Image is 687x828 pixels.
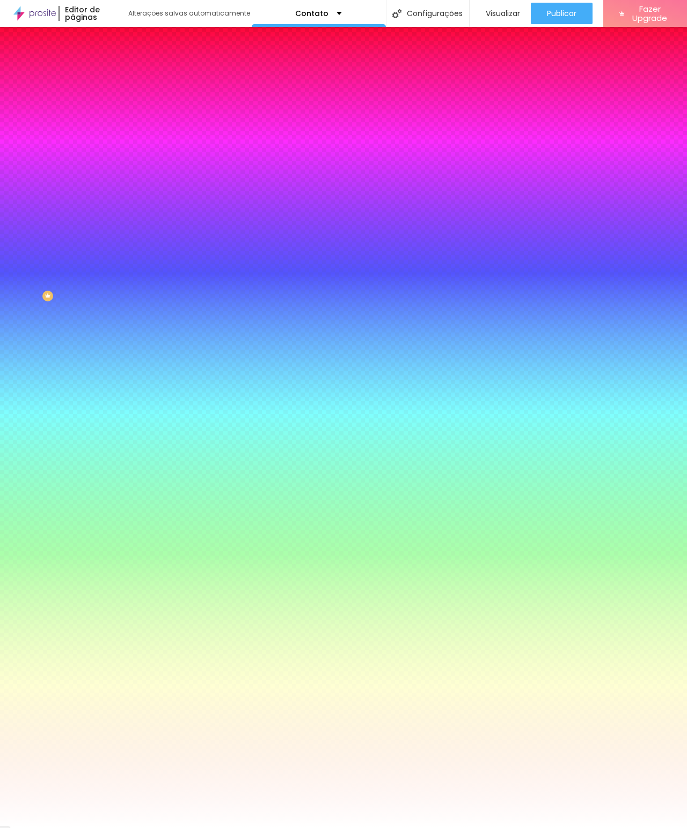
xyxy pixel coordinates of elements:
[547,9,576,18] span: Publicar
[128,10,252,17] div: Alterações salvas automaticamente
[486,9,520,18] span: Visualizar
[470,3,531,24] button: Visualizar
[629,4,671,23] span: Fazer Upgrade
[531,3,593,24] button: Publicar
[295,10,328,17] p: Contato
[392,9,401,18] img: Icone
[59,6,117,21] div: Editor de páginas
